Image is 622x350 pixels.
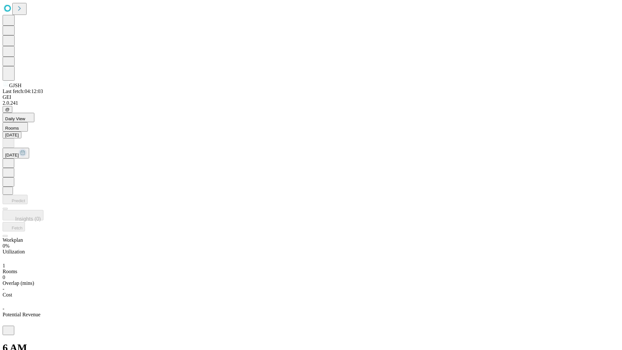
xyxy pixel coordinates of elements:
button: Rooms [3,122,28,132]
div: 2.0.241 [3,100,619,106]
span: Potential Revenue [3,312,40,317]
span: Last fetch: 04:12:03 [3,88,43,94]
span: Workplan [3,237,23,243]
span: Cost [3,292,12,297]
span: [DATE] [5,153,19,157]
span: - [3,306,4,311]
span: @ [5,107,10,112]
span: Insights (0) [15,216,41,222]
span: Overlap (mins) [3,280,34,286]
span: 0% [3,243,9,249]
span: 0 [3,274,5,280]
button: [DATE] [3,132,21,138]
span: Daily View [5,116,25,121]
div: GEI [3,94,619,100]
span: Rooms [5,126,19,131]
span: GJSH [9,83,21,88]
span: - [3,286,4,292]
button: Daily View [3,113,34,122]
span: 1 [3,263,5,268]
button: Insights (0) [3,210,43,220]
button: Predict [3,195,28,204]
button: Fetch [3,222,25,231]
span: Rooms [3,269,17,274]
button: [DATE] [3,148,29,158]
button: @ [3,106,12,113]
span: Utilization [3,249,25,254]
